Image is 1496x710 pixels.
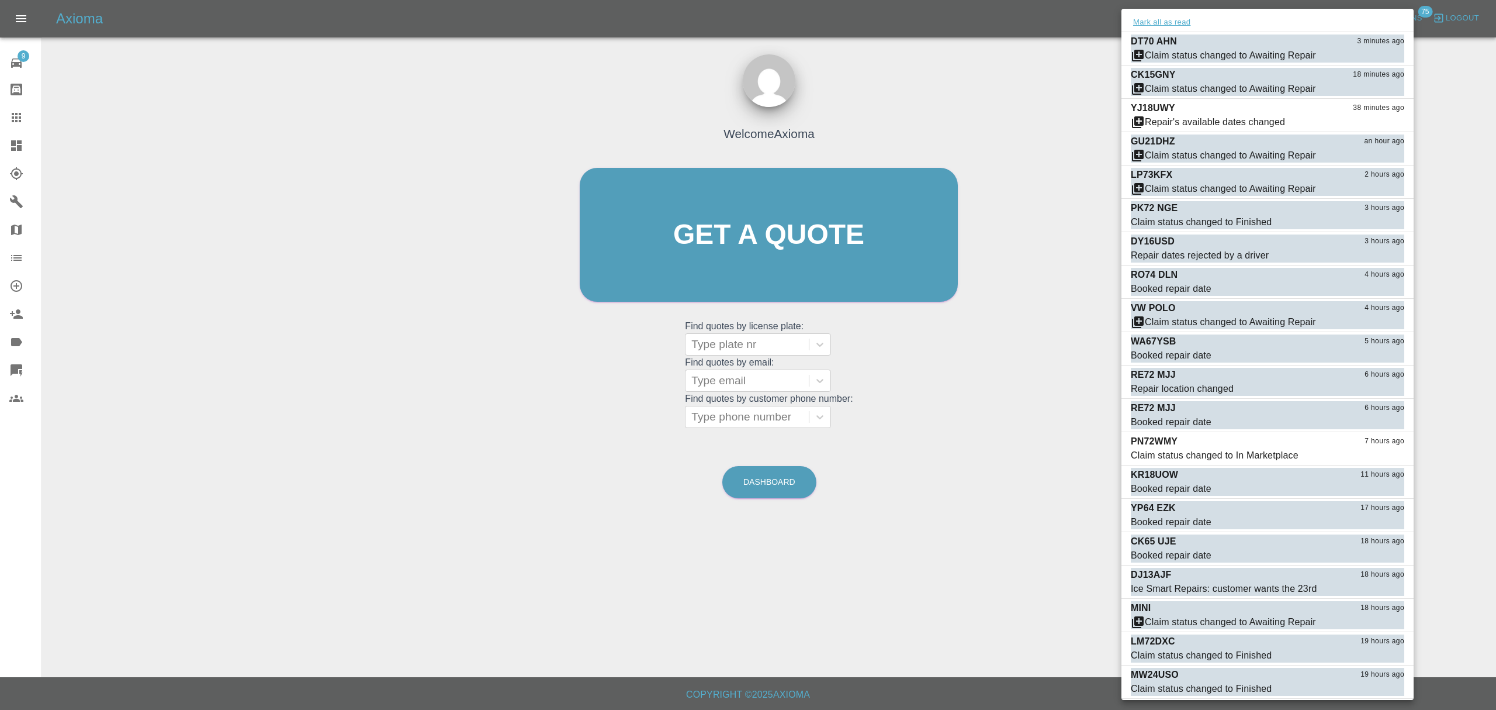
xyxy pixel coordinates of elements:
[1365,369,1404,381] span: 6 hours ago
[1131,482,1211,496] div: Booked repair date
[1353,69,1404,81] span: 18 minutes ago
[1365,302,1404,314] span: 4 hours ago
[1357,36,1404,47] span: 3 minutes ago
[1131,382,1234,396] div: Repair location changed
[1360,536,1404,547] span: 18 hours ago
[1131,515,1211,529] div: Booked repair date
[1131,201,1178,215] p: PK72 NGE
[1360,469,1404,481] span: 11 hours ago
[1145,82,1316,96] div: Claim status changed to Awaiting Repair
[1360,636,1404,647] span: 19 hours ago
[1131,668,1179,682] p: MW24USO
[1131,468,1178,482] p: KR18UOW
[1353,102,1404,114] span: 38 minutes ago
[1365,336,1404,347] span: 5 hours ago
[1365,136,1404,147] span: an hour ago
[1131,101,1175,115] p: YJ18UWY
[1131,568,1172,582] p: DJ13AJF
[1365,236,1404,247] span: 3 hours ago
[1131,435,1178,449] p: PN72WMY
[1131,535,1176,549] p: CK65 UJE
[1131,268,1178,282] p: RO74 DLN
[1131,501,1176,515] p: YP64 EZK
[1131,215,1272,229] div: Claim status changed to Finished
[1145,115,1285,129] div: Repair's available dates changed
[1131,68,1176,82] p: CK15GNY
[1131,635,1175,649] p: LM72DXC
[1131,135,1175,149] p: GU21DHZ
[1365,436,1404,447] span: 7 hours ago
[1145,615,1316,629] div: Claim status changed to Awaiting Repair
[1145,315,1316,329] div: Claim status changed to Awaiting Repair
[1131,449,1298,463] div: Claim status changed to In Marketplace
[1365,202,1404,214] span: 3 hours ago
[1131,415,1211,429] div: Booked repair date
[1131,282,1211,296] div: Booked repair date
[1131,168,1172,182] p: LP73KFX
[1360,569,1404,581] span: 18 hours ago
[1145,149,1316,163] div: Claim status changed to Awaiting Repair
[1131,235,1175,249] p: DY16USD
[1131,368,1176,382] p: RE72 MJJ
[1131,401,1176,415] p: RE72 MJJ
[1365,402,1404,414] span: 6 hours ago
[1131,549,1211,563] div: Booked repair date
[1131,682,1272,696] div: Claim status changed to Finished
[1145,49,1316,63] div: Claim status changed to Awaiting Repair
[1360,602,1404,614] span: 18 hours ago
[1360,669,1404,681] span: 19 hours ago
[1131,249,1269,263] div: Repair dates rejected by a driver
[1131,35,1177,49] p: DT70 AHN
[1131,335,1176,349] p: WA67YSB
[1145,182,1316,196] div: Claim status changed to Awaiting Repair
[1131,582,1317,596] div: Ice Smart Repairs: customer wants the 23rd
[1131,349,1211,363] div: Booked repair date
[1131,301,1176,315] p: VW POLO
[1131,601,1151,615] p: MINI
[1131,16,1193,29] button: Mark all as read
[1131,649,1272,663] div: Claim status changed to Finished
[1365,169,1404,181] span: 2 hours ago
[1360,502,1404,514] span: 17 hours ago
[1365,269,1404,281] span: 4 hours ago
